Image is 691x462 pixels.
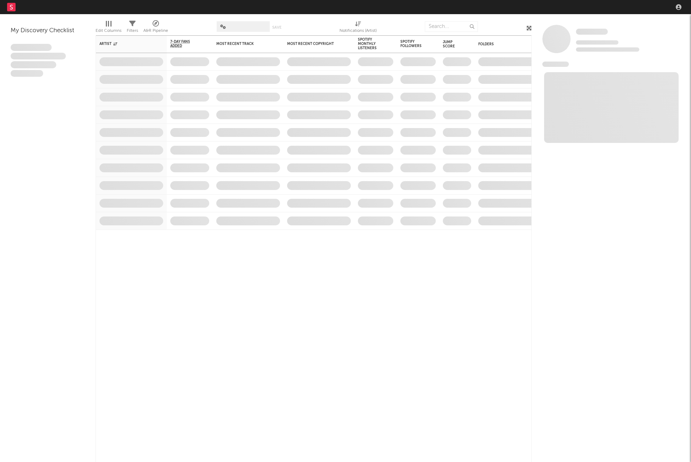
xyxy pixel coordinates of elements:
button: Save [272,25,281,29]
div: Spotify Monthly Listeners [358,37,383,50]
span: News Feed [542,62,569,67]
a: Some Artist [576,28,608,35]
div: Notifications (Artist) [339,18,377,38]
div: Edit Columns [96,27,121,35]
div: Most Recent Track [216,42,269,46]
span: Integer aliquet in purus et [11,53,66,60]
div: My Discovery Checklist [11,27,85,35]
span: Tracking Since: [DATE] [576,40,618,45]
span: Lorem ipsum dolor [11,44,52,51]
div: Filters [127,18,138,38]
span: Some Artist [576,29,608,35]
div: A&R Pipeline [143,27,168,35]
span: 7-Day Fans Added [170,40,199,48]
span: 0 fans last week [576,47,639,52]
span: Aliquam viverra [11,70,43,77]
span: Praesent ac interdum [11,61,56,68]
div: A&R Pipeline [143,18,168,38]
input: Search... [425,21,478,32]
div: Edit Columns [96,18,121,38]
div: Filters [127,27,138,35]
div: Most Recent Copyright [287,42,340,46]
div: Jump Score [443,40,461,48]
div: Spotify Followers [400,40,425,48]
div: Notifications (Artist) [339,27,377,35]
div: Artist [99,42,153,46]
div: Folders [478,42,531,46]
